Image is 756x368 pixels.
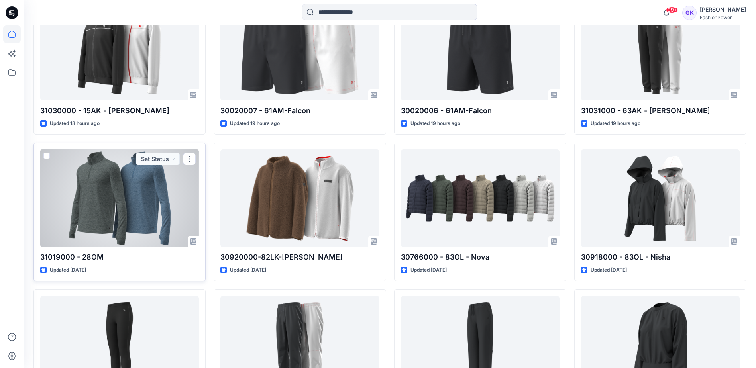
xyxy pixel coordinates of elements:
p: Updated 19 hours ago [230,119,280,128]
a: 31031000 - 63AK - Dion [581,3,740,100]
a: 30020007 - 61AM-Falcon [220,3,379,100]
span: 99+ [666,7,678,13]
p: 31030000 - 15AK - [PERSON_NAME] [40,105,199,116]
div: [PERSON_NAME] [700,5,746,14]
p: Updated [DATE] [50,266,86,274]
div: FashionPower [700,14,746,20]
a: 30920000-82LK-Carmen [220,149,379,247]
a: 31019000 - 28OM [40,149,199,247]
p: Updated 19 hours ago [410,119,460,128]
p: 30920000-82LK-[PERSON_NAME] [220,252,379,263]
p: Updated [DATE] [230,266,266,274]
p: 31031000 - 63AK - [PERSON_NAME] [581,105,740,116]
p: 30918000 - 83OL - Nisha [581,252,740,263]
div: GK [682,6,697,20]
p: 30020007 - 61AM-Falcon [220,105,379,116]
p: Updated 18 hours ago [50,119,100,128]
a: 30918000 - 83OL - Nisha [581,149,740,247]
a: 30020006 - 61AM-Falcon [401,3,560,100]
p: 30020006 - 61AM-Falcon [401,105,560,116]
a: 30766000 - 83OL - Nova [401,149,560,247]
a: 31030000 - 15AK - Dion [40,3,199,100]
p: Updated 19 hours ago [591,119,640,128]
p: 31019000 - 28OM [40,252,199,263]
p: Updated [DATE] [591,266,627,274]
p: Updated [DATE] [410,266,447,274]
p: 30766000 - 83OL - Nova [401,252,560,263]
